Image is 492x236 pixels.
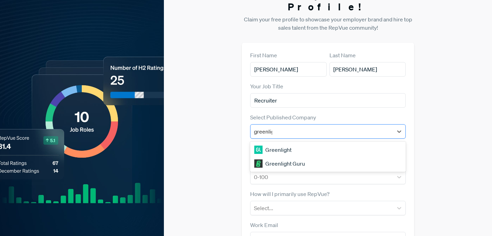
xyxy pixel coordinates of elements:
input: First Name [250,62,327,77]
label: Select Published Company [250,113,316,121]
input: Last Name [329,62,406,77]
img: Greenlight [254,146,263,154]
div: Greenlight [250,143,406,157]
label: Your Job Title [250,82,283,90]
label: Work Email [250,221,278,229]
div: Greenlight Guru [250,157,406,170]
input: Title [250,93,406,108]
p: Claim your free profile to showcase your employer brand and hire top sales talent from the RepVue... [242,15,414,32]
label: First Name [250,51,277,59]
img: Greenlight Guru [254,159,263,168]
label: How will I primarily use RepVue? [250,190,329,198]
label: Last Name [329,51,356,59]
